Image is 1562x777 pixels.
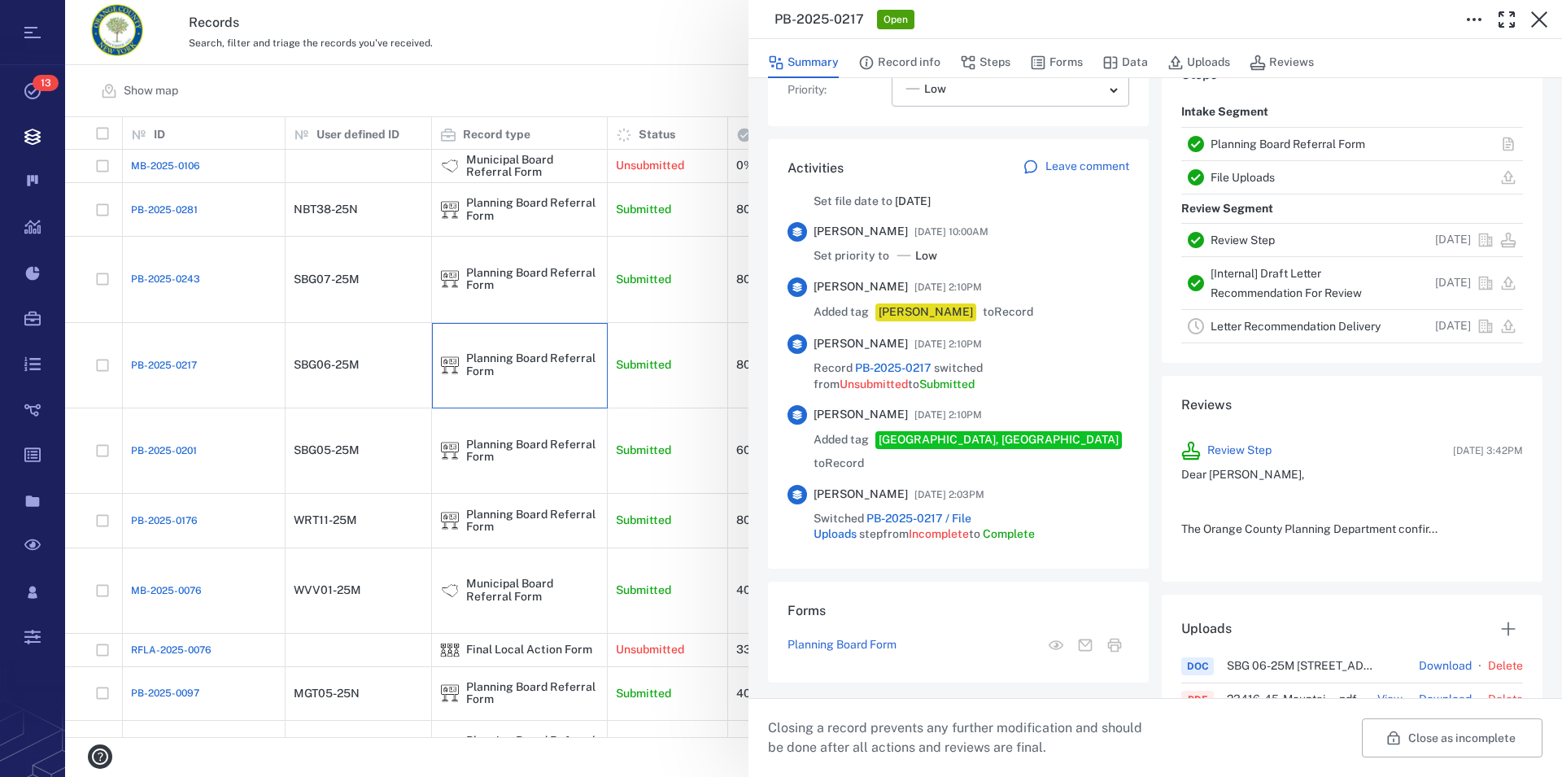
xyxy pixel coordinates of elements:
[814,512,971,541] a: PB-2025-0217 / File Uploads
[1041,631,1071,660] button: View form in the step
[1162,376,1542,595] div: ReviewsReview Step[DATE] 3:42PMDear [PERSON_NAME], The Orange County Planning Department confir...
[895,194,931,207] span: [DATE]
[1458,3,1490,36] button: Toggle to Edit Boxes
[1488,692,1523,708] button: Delete
[1453,443,1523,458] span: [DATE] 3:42PM
[1181,194,1273,224] p: Review Segment
[768,718,1155,757] p: Closing a record prevents any further modification and should be done after all actions and revie...
[1419,658,1472,674] a: Download
[814,432,869,448] span: Added tag
[914,277,982,297] span: [DATE] 2:10PM
[1102,47,1148,78] button: Data
[914,485,984,504] span: [DATE] 2:03PM
[814,511,1129,543] span: Switched step from to
[1406,690,1416,709] p: ·
[855,361,932,374] a: PB-2025-0217
[814,487,908,503] span: [PERSON_NAME]
[1362,718,1542,757] button: Close as incomplete
[814,279,908,295] span: [PERSON_NAME]
[879,432,1119,448] div: [GEOGRAPHIC_DATA], [GEOGRAPHIC_DATA]
[1435,232,1471,248] p: [DATE]
[1227,660,1419,671] span: SBG 06-25M [STREET_ADDRESS] Lot Line Change (LA,LLC).doc
[919,378,975,391] span: Submitted
[840,378,908,391] span: Unsubmitted
[768,582,1149,696] div: FormsPlanning Board FormView form in the stepMail formPrint form
[960,47,1010,78] button: Steps
[914,222,988,242] span: [DATE] 10:00AM
[1162,46,1542,376] div: StepsIntake SegmentPlanning Board Referral FormFile UploadsReview SegmentReview Step[DATE][Intern...
[814,336,908,352] span: [PERSON_NAME]
[814,194,931,210] span: Set file date to
[1168,428,1536,562] div: Review Step[DATE] 3:42PMDear [PERSON_NAME], The Orange County Planning Department confir...
[1071,631,1100,660] button: Mail form
[814,304,869,321] span: Added tag
[914,334,982,354] span: [DATE] 2:10PM
[1187,659,1209,674] div: DOC
[924,81,946,98] span: Low
[1475,690,1485,709] p: ·
[33,75,59,91] span: 13
[915,248,937,264] span: Low
[1435,318,1471,334] p: [DATE]
[1227,693,1377,705] span: 23416-45-Mountain-Road-SBG-[GEOGRAPHIC_DATA]-Subdivision-24x362-1
[1211,234,1275,247] a: Review Step
[1100,631,1129,660] button: Print form
[880,13,911,27] span: Open
[1045,159,1129,175] p: Leave comment
[1435,275,1471,291] p: [DATE]
[37,11,70,26] span: Help
[814,248,889,264] p: Set priority to
[1475,657,1485,676] p: ·
[768,139,1149,582] div: ActivitiesLeave commentSet file date to [DATE][PERSON_NAME][DATE] 10:00AMSet priority toLow[PERSO...
[1419,692,1472,708] a: Download
[788,82,885,98] p: Priority :
[788,159,844,178] h6: Activities
[1188,692,1207,707] div: PDF
[1337,693,1377,705] span: . pdf
[1181,619,1232,639] h6: Uploads
[1181,522,1523,538] p: The Orange County Planning Department confir...
[1023,159,1129,178] a: Leave comment
[1490,3,1523,36] button: Toggle Fullscreen
[788,601,1129,621] h6: Forms
[1167,47,1230,78] button: Uploads
[1488,658,1523,674] button: Delete
[1030,47,1083,78] button: Forms
[814,456,864,472] span: to Record
[858,47,940,78] button: Record info
[774,10,864,29] h3: PB-2025-0217
[1211,267,1362,299] a: [Internal] Draft Letter Recommendation For Review
[1181,395,1523,415] h6: Reviews
[1181,98,1268,127] p: Intake Segment
[768,47,839,78] button: Summary
[983,527,1035,540] span: Complete
[1211,171,1275,184] a: File Uploads
[879,304,973,321] div: [PERSON_NAME]
[1207,443,1272,459] a: Review Step
[1211,320,1381,333] a: Letter Recommendation Delivery
[909,527,969,540] span: Incomplete
[814,224,908,240] span: [PERSON_NAME]
[914,405,982,425] span: [DATE] 2:10PM
[814,360,1129,392] span: Record switched from to
[814,407,908,423] span: [PERSON_NAME]
[1181,467,1523,483] p: Dear [PERSON_NAME],
[1211,138,1365,151] a: Planning Board Referral Form
[1523,3,1555,36] button: Close
[788,637,897,653] a: Planning Board Form
[983,304,1033,321] span: to Record
[1377,692,1403,708] button: View
[1250,47,1314,78] button: Reviews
